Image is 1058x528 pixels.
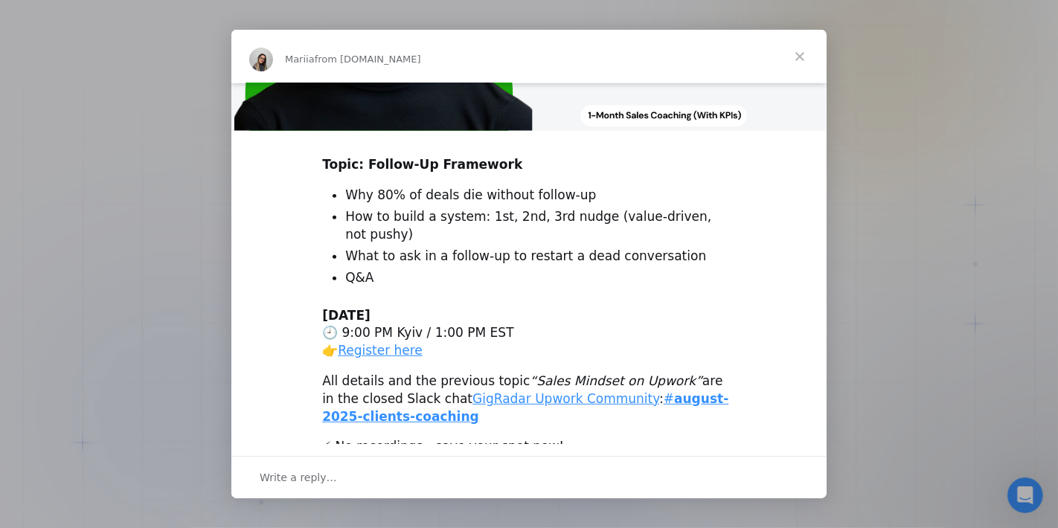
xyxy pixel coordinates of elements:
[472,391,659,406] a: GigRadar Upwork Community
[338,343,423,358] a: Register here
[285,54,315,65] span: Mariia
[322,373,736,425] div: All details and the previous topic are in the closed Slack chat :
[315,54,421,65] span: from [DOMAIN_NAME]
[322,391,728,424] a: #august-2025-clients-coaching
[345,187,736,205] li: Why 80% of deals die without follow-up
[345,208,736,244] li: How to build a system: 1st, 2nd, 3rd nudge (value-driven, not pushy)
[249,48,273,71] img: Profile image for Mariia
[322,391,728,424] b: august-2025-clients-coaching
[322,157,522,172] b: Topic: Follow-Up Framework
[773,30,827,83] span: Close
[530,373,702,388] i: “Sales Mindset on Upwork”
[322,438,736,456] div: ⚡ No recordings - save your spot now!
[260,468,337,487] span: Write a reply…
[322,307,736,360] div: 🕘 9:00 PM Kyiv / 1:00 PM EST 👉
[345,269,736,287] li: Q&A
[231,456,827,498] div: Open conversation and reply
[345,248,736,265] li: What to ask in a follow-up to restart a dead conversation
[322,308,371,323] b: [DATE]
